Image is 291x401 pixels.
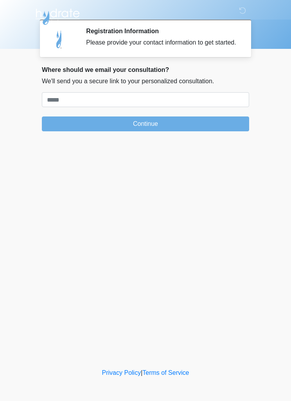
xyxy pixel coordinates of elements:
[48,27,71,51] img: Agent Avatar
[42,116,249,131] button: Continue
[141,369,142,376] a: |
[142,369,189,376] a: Terms of Service
[42,66,249,73] h2: Where should we email your consultation?
[86,38,237,47] div: Please provide your contact information to get started.
[102,369,141,376] a: Privacy Policy
[42,77,249,86] p: We'll send you a secure link to your personalized consultation.
[34,6,81,25] img: Hydrate IV Bar - Scottsdale Logo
